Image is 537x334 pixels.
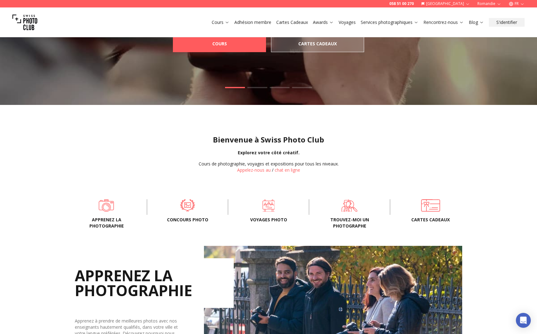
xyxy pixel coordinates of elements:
span: Apprenez la photographie [76,217,137,229]
button: Voyages [336,18,358,27]
a: Services photographiques [361,19,418,25]
a: 058 51 00 270 [389,1,414,6]
h1: Bienvenue à Swiss Photo Club [5,135,532,145]
a: Voyages photo [238,199,299,212]
a: Trouvez-moi un photographe [319,199,380,212]
button: Cartes Cadeaux [274,18,310,27]
a: Cartes Cadeaux [276,19,308,25]
button: Adhésion membre [232,18,274,27]
button: Rencontrez-nous [421,18,466,27]
h2: APPRENEZ LA PHOTOGRAPHIE [75,258,234,308]
span: Cartes cadeaux [400,217,461,223]
button: Blog [466,18,486,27]
div: Cours de photographie, voyages et expositions pour tous les niveaux. [199,161,339,167]
div: Open Intercom Messenger [516,313,531,328]
button: Services photographiques [358,18,421,27]
a: Concours Photo [157,199,218,212]
a: Apprenez la photographie [76,199,137,212]
button: Awards [310,18,336,27]
a: Appelez-nous au [237,167,271,173]
a: Cours [212,19,229,25]
button: Cours [209,18,232,27]
a: Blog [469,19,484,25]
b: Cartes Cadeaux [298,41,337,47]
b: Cours [212,41,227,47]
button: S'identifier [489,18,525,27]
a: Adhésion membre [234,19,271,25]
div: / [199,161,339,173]
span: Trouvez-moi un photographe [319,217,380,229]
a: Voyages [339,19,356,25]
img: Swiss photo club [12,10,37,35]
span: Concours Photo [157,217,218,223]
a: Awards [313,19,334,25]
a: Cartes Cadeaux [271,35,364,52]
a: Rencontrez-nous [423,19,464,25]
span: Voyages photo [238,217,299,223]
a: Cours [173,35,266,52]
button: chat en ligne [275,167,300,173]
div: Explorez votre côté créatif. [5,150,532,156]
a: Cartes cadeaux [400,199,461,212]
